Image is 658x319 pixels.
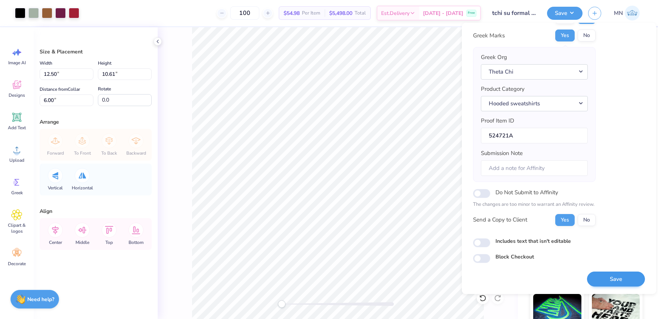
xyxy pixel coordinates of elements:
[8,125,26,131] span: Add Text
[129,239,143,245] span: Bottom
[495,253,534,261] label: Block Checkout
[473,216,527,224] div: Send a Copy to Client
[495,188,558,197] label: Do Not Submit to Affinity
[98,59,111,68] label: Height
[495,237,571,245] label: Includes text that isn't editable
[40,59,52,68] label: Width
[75,239,89,245] span: Middle
[578,30,596,41] button: No
[578,214,596,226] button: No
[8,261,26,267] span: Decorate
[381,9,410,17] span: Est. Delivery
[105,239,113,245] span: Top
[481,160,588,176] input: Add a note for Affinity
[40,207,152,215] div: Align
[72,185,93,191] span: Horizontal
[423,9,463,17] span: [DATE] - [DATE]
[481,149,523,158] label: Submission Note
[555,30,575,41] button: Yes
[614,9,623,18] span: MN
[473,201,596,208] p: The changes are too minor to warrant an Affinity review.
[4,222,29,234] span: Clipart & logos
[355,9,366,17] span: Total
[9,92,25,98] span: Designs
[49,239,62,245] span: Center
[98,84,111,93] label: Rotate
[278,300,285,308] div: Accessibility label
[481,117,514,125] label: Proof Item ID
[486,6,541,21] input: Untitled Design
[40,48,152,56] div: Size & Placement
[611,6,643,21] a: MN
[27,296,54,303] strong: Need help?
[473,31,505,40] div: Greek Marks
[9,157,24,163] span: Upload
[481,96,588,111] button: Hooded sweatshirts
[230,6,259,20] input: – –
[329,9,352,17] span: $5,498.00
[40,85,80,94] label: Distance from Collar
[8,60,26,66] span: Image AI
[284,9,300,17] span: $54.98
[481,64,588,80] button: Theta Chi
[555,214,575,226] button: Yes
[625,6,640,21] img: Mark Navarro
[587,272,645,287] button: Save
[11,190,23,196] span: Greek
[547,7,583,20] button: Save
[481,85,525,93] label: Product Category
[468,10,475,16] span: Free
[302,9,320,17] span: Per Item
[48,185,63,191] span: Vertical
[481,53,507,62] label: Greek Org
[40,118,152,126] div: Arrange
